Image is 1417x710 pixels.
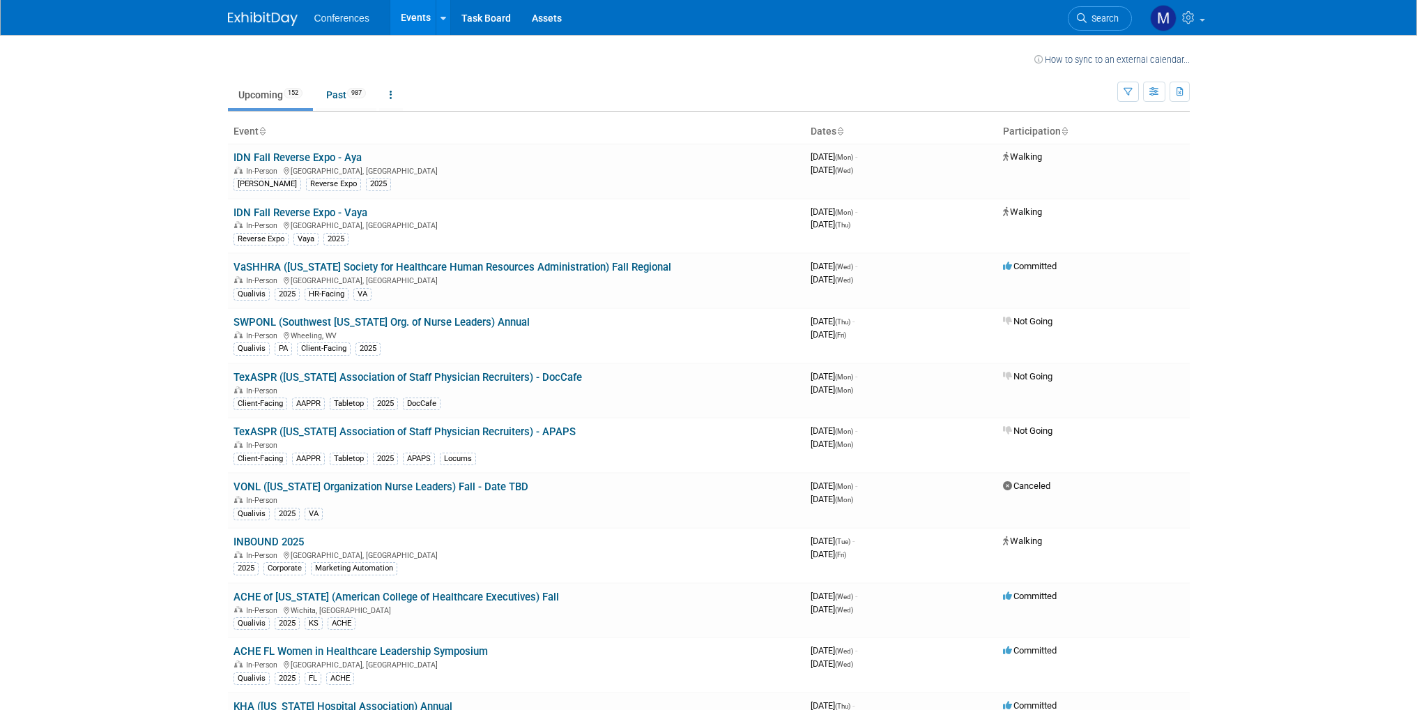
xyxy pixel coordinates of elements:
[234,496,243,503] img: In-Person Event
[233,425,576,438] a: TexASPR ([US_STATE] Association of Staff Physician Recruiters) - APAPS
[233,591,559,603] a: ACHE of [US_STATE] (American College of Healthcare Executives) Fall
[233,672,270,685] div: Qualivis
[855,151,857,162] span: -
[275,617,300,630] div: 2025
[855,206,857,217] span: -
[373,453,398,465] div: 2025
[233,219,799,230] div: [GEOGRAPHIC_DATA], [GEOGRAPHIC_DATA]
[835,660,853,668] span: (Wed)
[305,617,323,630] div: KS
[835,221,850,229] span: (Thu)
[234,276,243,283] img: In-Person Event
[835,331,846,339] span: (Fri)
[246,386,282,395] span: In-Person
[811,219,850,229] span: [DATE]
[811,536,855,546] span: [DATE]
[835,538,850,545] span: (Tue)
[233,261,671,273] a: VaSHHRA ([US_STATE] Society for Healthcare Human Resources Administration) Fall Regional
[284,88,302,98] span: 152
[835,318,850,326] span: (Thu)
[811,329,846,340] span: [DATE]
[328,617,355,630] div: ACHE
[835,276,853,284] span: (Wed)
[373,398,398,410] div: 2025
[234,386,243,393] img: In-Person Event
[275,672,300,685] div: 2025
[811,384,853,395] span: [DATE]
[852,316,855,326] span: -
[403,398,441,410] div: DocCafe
[228,12,298,26] img: ExhibitDay
[234,331,243,338] img: In-Person Event
[228,82,313,108] a: Upcoming152
[811,439,853,449] span: [DATE]
[1003,316,1052,326] span: Not Going
[233,371,582,384] a: TexASPR ([US_STATE] Association of Staff Physician Recruiters) - DocCafe
[1068,6,1132,31] a: Search
[835,153,853,161] span: (Mon)
[246,167,282,176] span: In-Person
[233,549,799,560] div: [GEOGRAPHIC_DATA], [GEOGRAPHIC_DATA]
[355,342,381,355] div: 2025
[233,165,799,176] div: [GEOGRAPHIC_DATA], [GEOGRAPHIC_DATA]
[835,209,853,216] span: (Mon)
[811,371,857,382] span: [DATE]
[835,647,853,655] span: (Wed)
[246,551,282,560] span: In-Person
[305,672,321,685] div: FL
[440,453,476,465] div: Locums
[233,453,287,465] div: Client-Facing
[811,549,846,559] span: [DATE]
[246,660,282,670] span: In-Person
[835,441,853,448] span: (Mon)
[233,342,270,355] div: Qualivis
[811,206,857,217] span: [DATE]
[316,82,376,108] a: Past987
[835,606,853,614] span: (Wed)
[811,604,853,614] span: [DATE]
[314,13,369,24] span: Conferences
[852,536,855,546] span: -
[835,593,853,601] span: (Wed)
[1003,425,1052,436] span: Not Going
[835,373,853,381] span: (Mon)
[297,342,351,355] div: Client-Facing
[275,508,300,520] div: 2025
[233,178,301,190] div: [PERSON_NAME]
[855,425,857,436] span: -
[233,398,287,410] div: Client-Facing
[1150,5,1177,31] img: Maddie Cummings
[233,206,367,219] a: IDN Fall Reverse Expo - Vaya
[1003,261,1057,271] span: Committed
[855,591,857,601] span: -
[330,398,368,410] div: Tabletop
[997,120,1190,144] th: Participation
[811,591,857,601] span: [DATE]
[233,288,270,301] div: Qualivis
[835,483,853,490] span: (Mon)
[305,288,348,301] div: HR-Facing
[835,386,853,394] span: (Mon)
[353,288,372,301] div: VA
[805,120,997,144] th: Dates
[233,316,530,328] a: SWPONL (Southwest [US_STATE] Org. of Nurse Leaders) Annual
[246,496,282,505] span: In-Person
[835,551,846,559] span: (Fri)
[233,562,259,575] div: 2025
[403,453,435,465] div: APAPS
[323,233,348,246] div: 2025
[835,263,853,271] span: (Wed)
[1003,536,1042,546] span: Walking
[234,167,243,174] img: In-Person Event
[259,126,266,137] a: Sort by Event Name
[1003,206,1042,217] span: Walking
[1003,645,1057,656] span: Committed
[835,702,850,710] span: (Thu)
[836,126,843,137] a: Sort by Start Date
[835,167,853,174] span: (Wed)
[330,453,368,465] div: Tabletop
[811,481,857,491] span: [DATE]
[835,496,853,504] span: (Mon)
[811,425,857,436] span: [DATE]
[1003,151,1042,162] span: Walking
